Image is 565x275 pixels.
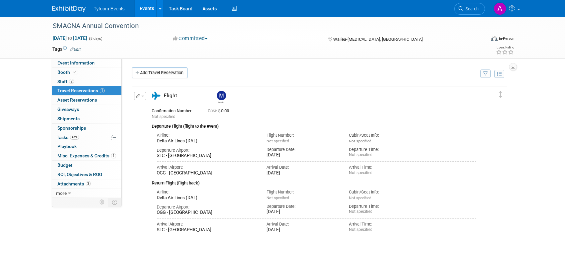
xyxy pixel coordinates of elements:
span: Event Information [57,60,95,65]
div: Arrival Airport: [157,221,256,227]
span: Staff [57,79,74,84]
div: Not specified [349,170,421,175]
a: Add Travel Reservation [132,67,187,78]
div: [DATE] [266,227,339,233]
a: Sponsorships [52,124,121,133]
td: Toggle Event Tabs [108,198,122,207]
span: Cost: $ [208,109,221,113]
div: [DATE] [266,209,339,215]
a: Edit [70,47,81,52]
img: Angie Nichols [494,2,506,15]
a: Playbook [52,142,121,151]
div: Departure Airport: [157,147,256,153]
div: [DATE] [266,152,339,158]
span: Shipments [57,116,80,121]
span: Attachments [57,181,91,186]
span: Not specified [349,195,371,200]
div: SLC - [GEOGRAPHIC_DATA] [157,153,256,159]
a: Tasks47% [52,133,121,142]
span: Tyfoom Events [94,6,125,11]
div: Not specified [349,209,421,214]
td: Tags [52,46,81,52]
span: 2 [86,181,91,186]
span: Wailea-[MEDICAL_DATA], [GEOGRAPHIC_DATA] [333,37,423,42]
a: Giveaways [52,105,121,114]
div: Event Rating [496,46,514,49]
div: Not specified [349,152,421,157]
a: Misc. Expenses & Credits1 [52,151,121,160]
div: Departure Airport: [157,204,256,210]
div: OGG - [GEOGRAPHIC_DATA] [157,210,256,216]
div: Arrival Time: [349,221,421,227]
span: Flight [164,93,177,99]
a: Budget [52,161,121,170]
div: Mark Nelson [217,100,225,104]
span: Asset Reservations [57,97,97,103]
div: Return Flight (flight back) [152,176,476,186]
div: Arrival Date: [266,164,339,170]
td: Personalize Event Tab Strip [96,198,108,207]
span: more [56,190,67,196]
i: Click and drag to move item [499,91,502,98]
span: 47% [70,135,79,140]
span: Search [463,6,479,11]
span: Not specified [266,139,289,143]
span: Travel Reservations [57,88,105,93]
a: more [52,189,121,198]
span: Giveaways [57,107,79,112]
div: SMACNA Annual Convention [50,20,475,32]
span: Not specified [349,139,371,143]
span: Playbook [57,144,77,149]
div: Arrival Airport: [157,164,256,170]
a: Search [454,3,485,15]
span: Budget [57,162,72,168]
span: Sponsorships [57,125,86,131]
span: 1 [111,153,116,158]
div: In-Person [499,36,514,41]
a: Attachments2 [52,179,121,188]
div: Delta Air Lines (DAL) [157,195,256,201]
button: Committed [170,35,210,42]
a: Asset Reservations [52,96,121,105]
div: Delta Air Lines (DAL) [157,138,256,144]
span: Not specified [152,114,175,119]
div: Departure Date: [266,147,339,153]
a: Event Information [52,58,121,67]
div: Confirmation Number: [152,107,198,114]
div: Mark Nelson [215,91,227,104]
div: OGG - [GEOGRAPHIC_DATA] [157,170,256,176]
div: Airline: [157,189,256,195]
img: Mark Nelson [217,91,226,100]
a: Booth [52,68,121,77]
div: Not specified [349,227,421,232]
span: [DATE] [DATE] [52,35,87,41]
div: Arrival Date: [266,221,339,227]
img: Format-Inperson.png [491,36,498,41]
div: SLC - [GEOGRAPHIC_DATA] [157,227,256,233]
div: Departure Flight (flight to the event) [152,120,476,130]
span: 0.00 [208,109,232,113]
div: [DATE] [266,170,339,176]
div: Departure Time: [349,147,421,153]
a: ROI, Objectives & ROO [52,170,121,179]
div: Arrival Time: [349,164,421,170]
span: Not specified [266,195,289,200]
div: Flight Number: [266,132,339,138]
div: Cabin/Seat Info: [349,189,421,195]
a: Travel Reservations1 [52,86,121,95]
span: 1 [100,88,105,93]
i: Flight [152,92,160,100]
div: Event Format [446,35,514,45]
span: Misc. Expenses & Credits [57,153,116,158]
div: Flight Number: [266,189,339,195]
a: Shipments [52,114,121,123]
div: Departure Date: [266,203,339,210]
span: (8 days) [88,36,102,41]
div: Airline: [157,132,256,138]
span: Booth [57,70,78,75]
span: Tasks [57,135,79,140]
span: 2 [69,79,74,84]
i: Filter by Traveler [483,72,488,76]
i: Booth reservation complete [73,70,76,74]
img: ExhibitDay [52,6,86,12]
